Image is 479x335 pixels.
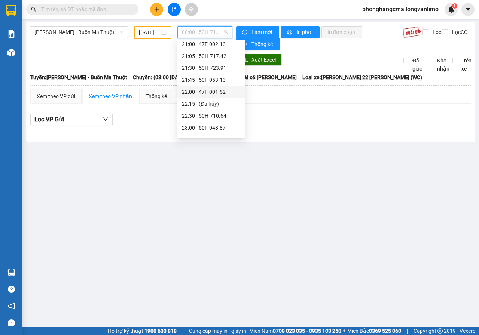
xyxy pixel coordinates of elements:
[241,73,297,81] span: Tài xế: [PERSON_NAME]
[139,28,160,37] input: 12/10/2025
[343,329,345,332] span: ⚪️
[281,26,320,38] button: printerIn phơi
[31,7,36,12] span: search
[6,5,16,16] img: logo-vxr
[449,28,469,36] span: Lọc CC
[452,3,457,9] sup: 1
[144,328,177,334] strong: 1900 633 818
[30,74,127,80] b: Tuyến: [PERSON_NAME] - Buôn Ma Thuột
[437,328,443,334] span: copyright
[8,303,15,310] span: notification
[251,40,274,48] span: Thống kê
[356,4,445,14] span: phonghangcma.longvanlimo
[150,3,163,16] button: plus
[369,328,401,334] strong: 0369 525 060
[296,28,314,36] span: In phơi
[182,64,240,72] div: 21:30 - 50H-723.91
[242,41,248,47] span: bar-chart
[168,3,181,16] button: file-add
[34,27,123,38] span: Hồ Chí Minh - Buôn Ma Thuột
[237,54,282,66] button: downloadXuất Excel
[7,49,15,56] img: warehouse-icon
[273,328,341,334] strong: 0708 023 035 - 0935 103 250
[458,56,475,73] span: Trên xe
[182,327,183,335] span: |
[430,28,449,36] span: Lọc CR
[182,88,240,96] div: 22:00 - 47F-001.52
[41,5,129,13] input: Tìm tên, số ĐT hoặc mã đơn
[409,56,425,73] span: Đã giao
[133,73,187,81] span: Chuyến: (08:00 [DATE])
[8,319,15,326] span: message
[287,30,293,35] span: printer
[236,26,279,38] button: syncLàm mới
[407,327,408,335] span: |
[403,26,424,38] img: 9k=
[103,116,109,122] span: down
[182,40,240,48] div: 21:00 - 47F-002.13
[347,327,401,335] span: Miền Bắc
[34,115,64,124] span: Lọc VP Gửi
[7,269,15,276] img: warehouse-icon
[154,7,159,12] span: plus
[146,92,167,100] div: Thống kê
[182,27,228,38] span: 08:00 - 50H-718.75
[302,73,422,81] span: Loại xe: [PERSON_NAME] 22 [PERSON_NAME] (WC)
[249,327,341,335] span: Miền Nam
[189,327,247,335] span: Cung cấp máy in - giấy in:
[182,52,240,60] div: 21:05 - 50H-717.42
[448,6,455,13] img: icon-new-feature
[453,3,456,9] span: 1
[108,327,177,335] span: Hỗ trợ kỹ thuật:
[251,28,273,36] span: Làm mới
[182,124,240,132] div: 23:00 - 50F-048.87
[30,114,113,125] button: Lọc VP Gửi
[189,7,194,12] span: aim
[182,76,240,84] div: 21:45 - 50F-053.13
[185,3,198,16] button: aim
[37,92,75,100] div: Xem theo VP gửi
[89,92,132,100] div: Xem theo VP nhận
[461,3,475,16] button: caret-down
[7,30,15,38] img: solution-icon
[8,286,15,293] span: question-circle
[182,136,240,144] div: 23:59 - 50H-724.95
[465,6,472,13] span: caret-down
[182,100,240,108] div: 22:15 - (Đã hủy)
[242,30,248,35] span: sync
[321,26,362,38] button: In đơn chọn
[434,56,452,73] span: Kho nhận
[182,112,240,120] div: 22:30 - 50H-710.64
[171,7,177,12] span: file-add
[236,38,280,50] button: bar-chartThống kê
